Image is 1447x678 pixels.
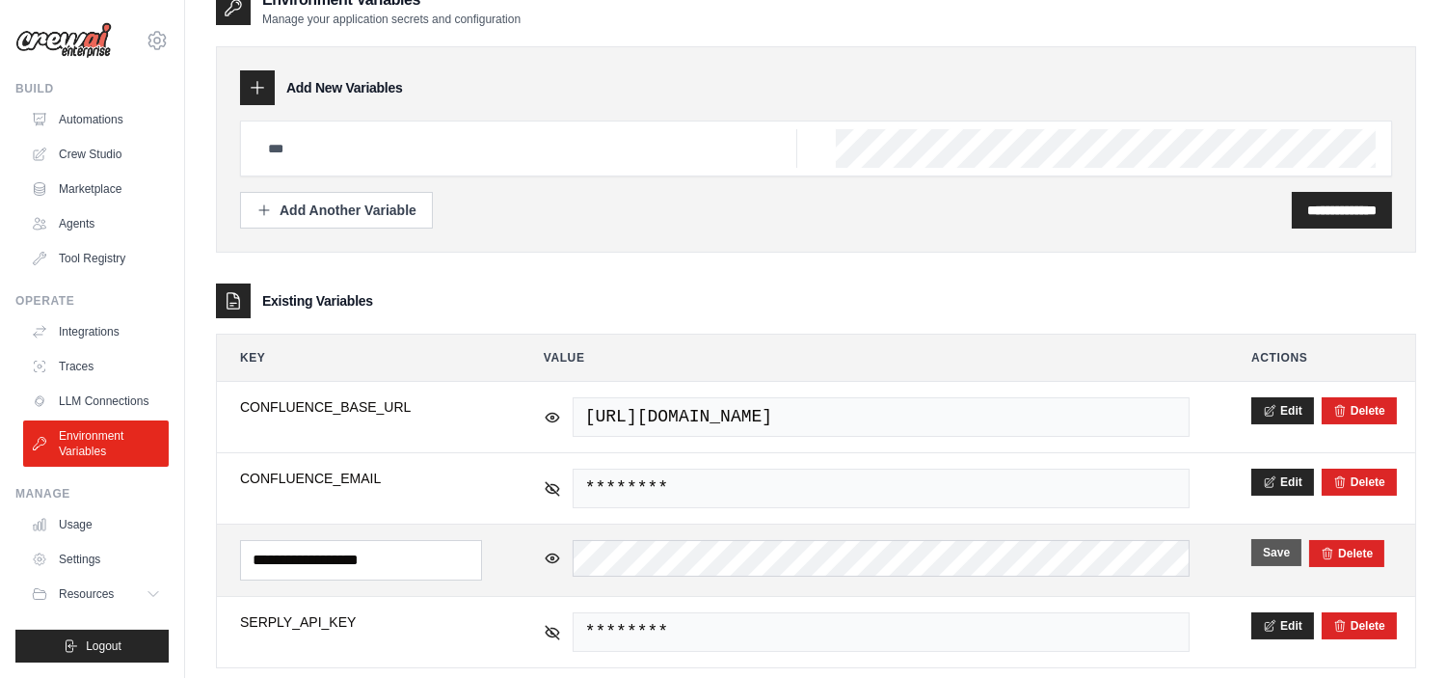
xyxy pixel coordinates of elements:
[23,104,169,135] a: Automations
[240,469,482,488] span: CONFLUENCE_EMAIL
[240,397,482,417] span: CONFLUENCE_BASE_URL
[1251,539,1301,566] button: Save
[23,174,169,204] a: Marketplace
[86,638,121,654] span: Logout
[286,78,403,97] h3: Add New Variables
[1251,469,1314,496] button: Edit
[23,420,169,467] a: Environment Variables
[256,201,416,220] div: Add Another Variable
[15,293,169,309] div: Operate
[23,208,169,239] a: Agents
[23,351,169,382] a: Traces
[240,612,482,632] span: SERPLY_API_KEY
[23,544,169,575] a: Settings
[23,139,169,170] a: Crew Studio
[15,486,169,502] div: Manage
[1251,612,1314,639] button: Edit
[1321,546,1373,561] button: Delete
[1228,335,1415,381] th: Actions
[521,335,1213,381] th: Value
[23,509,169,540] a: Usage
[23,386,169,417] a: LLM Connections
[1333,403,1385,419] button: Delete
[573,397,1190,437] span: [URL][DOMAIN_NAME]
[217,335,505,381] th: Key
[59,586,114,602] span: Resources
[262,12,521,27] p: Manage your application secrets and configuration
[23,243,169,274] a: Tool Registry
[1251,397,1314,424] button: Edit
[1333,618,1385,634] button: Delete
[240,192,433,229] button: Add Another Variable
[23,579,169,610] button: Resources
[1333,475,1385,490] button: Delete
[262,291,373,311] h3: Existing Variables
[15,22,112,59] img: Logo
[15,81,169,96] div: Build
[15,630,169,663] button: Logout
[23,316,169,347] a: Integrations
